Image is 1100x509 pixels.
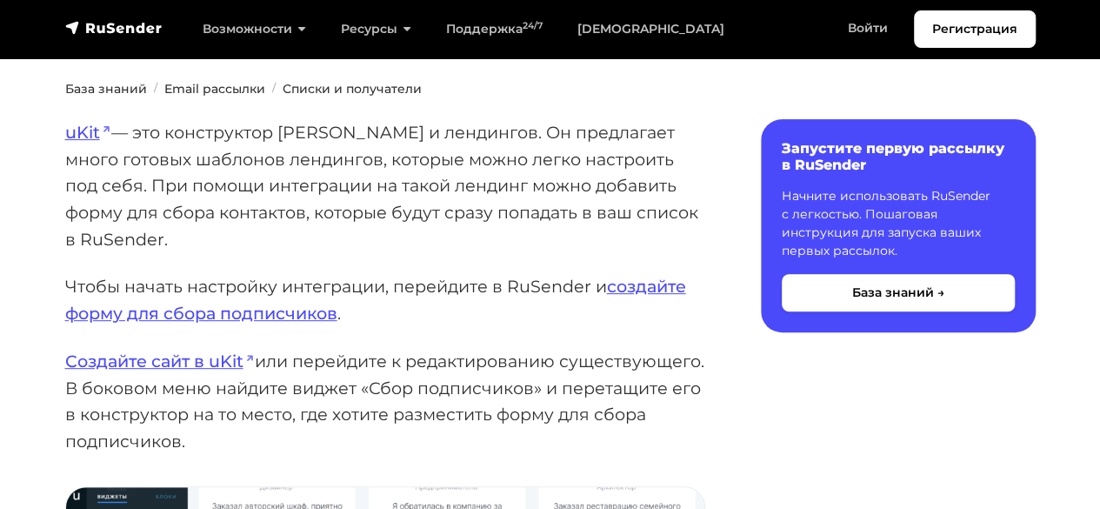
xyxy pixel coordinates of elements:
nav: breadcrumb [55,80,1046,98]
button: База знаний → [782,274,1015,311]
p: Чтобы начать настройку интеграции, перейдите в RuSender и . [65,273,705,326]
a: Возможности [185,11,323,47]
a: [DEMOGRAPHIC_DATA] [560,11,742,47]
a: uKit [65,122,111,143]
sup: 24/7 [523,20,543,31]
a: База знаний [65,81,147,97]
a: Ресурсы [323,11,429,47]
p: или перейдите к редактированию существующего. В боковом меню найдите виджет «Сбор подписчиков» и ... [65,348,705,455]
p: Начните использовать RuSender с легкостью. Пошаговая инструкция для запуска ваших первых рассылок. [782,187,1015,260]
a: Email рассылки [164,81,265,97]
a: Поддержка24/7 [429,11,560,47]
p: — это конструктор [PERSON_NAME] и лендингов. Он предлагает много готовых шаблонов лендингов, кото... [65,119,705,253]
h6: Запустите первую рассылку в RuSender [782,140,1015,173]
a: Списки и получатели [283,81,422,97]
a: Регистрация [914,10,1036,48]
a: Войти [830,10,905,46]
a: Запустите первую рассылку в RuSender Начните использовать RuSender с легкостью. Пошаговая инструк... [761,119,1036,332]
a: Создайте сайт в uKit [65,351,255,372]
img: RuSender [65,19,163,37]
